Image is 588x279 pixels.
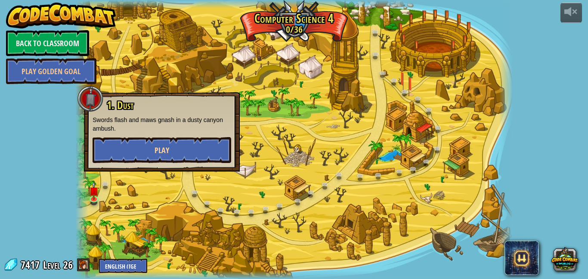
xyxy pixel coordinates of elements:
button: Play [93,137,231,163]
span: Play [155,145,169,156]
img: level-banner-unstarted.png [89,182,99,200]
p: Swords flash and maws gnash in a dusty canyon ambush. [93,116,231,133]
span: 7417 [21,258,42,272]
span: 1. Dust [107,98,133,113]
span: 26 [63,258,73,272]
img: CodeCombat - Learn how to code by playing a game [6,3,116,28]
a: Play Golden Goal [6,58,96,84]
span: Level [43,258,60,272]
a: Back to Classroom [6,30,89,56]
button: Adjust volume [560,3,582,23]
